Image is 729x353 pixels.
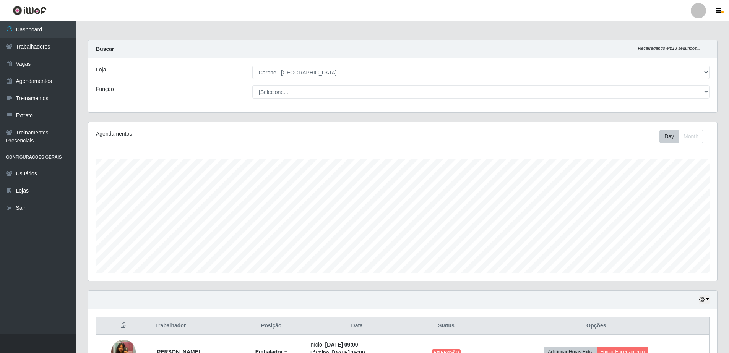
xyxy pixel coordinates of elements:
th: Status [409,317,483,335]
th: Opções [484,317,710,335]
button: Day [659,130,679,143]
li: Início: [309,341,404,349]
strong: Buscar [96,46,114,52]
th: Trabalhador [151,317,238,335]
i: Recarregando em 13 segundos... [638,46,700,50]
th: Posição [238,317,305,335]
div: Toolbar with button groups [659,130,710,143]
div: Agendamentos [96,130,345,138]
div: First group [659,130,703,143]
label: Função [96,85,114,93]
button: Month [679,130,703,143]
th: Data [305,317,409,335]
time: [DATE] 09:00 [325,342,358,348]
label: Loja [96,66,106,74]
img: CoreUI Logo [13,6,47,15]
